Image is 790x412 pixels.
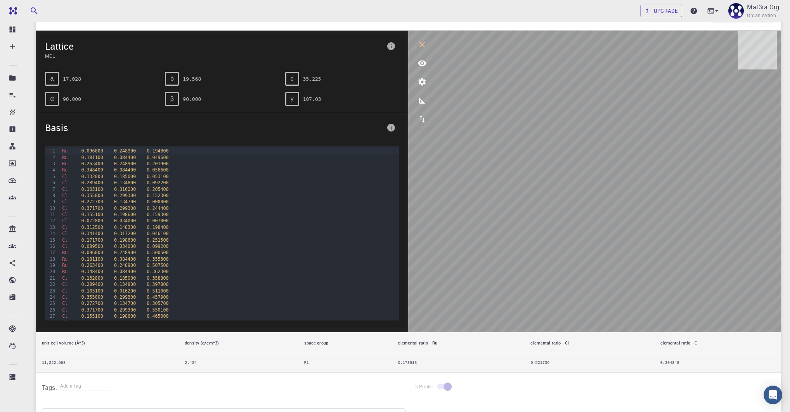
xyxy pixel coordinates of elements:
div: 5 [45,173,56,180]
span: α [50,95,54,102]
div: 27 [45,313,56,319]
span: Cl [62,237,68,243]
span: 0.348400 [81,269,103,274]
span: 0.244400 [147,206,168,211]
span: 0.103100 [81,288,103,294]
span: Cl [62,187,68,192]
th: unit cell volume (Å^3) [36,332,178,354]
span: 0.134800 [114,180,136,185]
th: elemental ratio - Ru [392,332,524,354]
div: 1 [45,148,56,154]
span: 0.312500 [81,225,103,230]
span: 0.299300 [114,193,136,198]
span: 0.034000 [114,218,136,223]
span: 0.263400 [81,161,103,166]
span: 0.205400 [147,187,168,192]
span: Support [16,5,44,12]
h6: Tags: [42,379,60,393]
span: 0.317200 [114,231,136,236]
pre: 90.000 [183,92,201,106]
div: 20 [45,268,56,275]
span: 0.099200 [147,244,168,249]
span: 0.046100 [147,231,168,236]
img: Mat3ra Org [728,3,744,19]
span: 0.148300 [114,225,136,230]
th: elemental ratio - C [654,332,781,354]
span: Cl [62,282,68,287]
span: Cl [62,275,68,281]
span: 0.248900 [114,250,136,255]
span: Is Public [414,383,433,390]
div: 24 [45,294,56,300]
span: 0.132000 [81,174,103,179]
td: P1 [298,354,392,372]
span: 0.159300 [147,212,168,217]
pre: 107.03 [303,92,321,106]
span: 0.263400 [81,263,103,268]
span: 0.072800 [81,320,103,325]
span: 0.371700 [81,206,103,211]
span: 0.251500 [147,237,168,243]
span: Lattice [45,40,383,52]
span: 0.096000 [81,148,103,154]
div: 3 [45,161,56,167]
button: info [383,120,399,135]
span: 0.371700 [81,307,103,313]
span: 0.103100 [81,187,103,192]
pre: 35.225 [303,72,321,86]
span: Ru [62,250,68,255]
span: 0.134800 [114,282,136,287]
span: 0.299300 [114,307,136,313]
span: 0.299300 [114,206,136,211]
span: Cl [62,174,68,179]
span: Cl [62,206,68,211]
div: 10 [45,205,56,211]
pre: 19.568 [183,72,201,86]
span: 0.072800 [81,218,103,223]
div: 4 [45,167,56,173]
span: 0.007000 [147,218,168,223]
span: 0.289400 [81,282,103,287]
span: Cl [62,225,68,230]
th: density (g/cm^3) [178,332,298,354]
span: Ru [62,167,68,173]
span: MCL [45,52,383,59]
span: Cl [62,199,68,204]
span: 0.096000 [81,250,103,255]
div: 6 [45,180,56,186]
div: 21 [45,275,56,281]
p: Mat3ra Org [747,2,779,12]
span: Cl [62,218,68,223]
div: 28 [45,319,56,325]
span: 0.198600 [114,313,136,319]
td: 0.521739 [524,354,654,372]
div: 9 [45,199,56,205]
span: 0.198600 [114,237,136,243]
span: 0.152300 [147,193,168,198]
span: 0.355300 [147,256,168,262]
span: Cl [62,288,68,294]
span: 0.198600 [114,212,136,217]
span: 0.358800 [147,275,168,281]
span: 0.198400 [147,225,168,230]
span: 0.507500 [147,263,168,268]
span: Organisation [747,12,776,19]
span: Cl [62,294,68,300]
span: 0.181100 [81,155,103,160]
td: 0.304348 [654,354,781,372]
span: 0.034000 [114,244,136,249]
td: 0.173913 [392,354,524,372]
th: elemental ratio - Cl [524,332,654,354]
div: 14 [45,230,56,237]
span: 0.248900 [114,148,136,154]
span: 0.465000 [147,313,168,319]
div: 16 [45,243,56,249]
span: 0.000000 [147,199,168,204]
div: 7 [45,186,56,192]
div: 25 [45,300,56,306]
img: logo [6,7,17,15]
span: 0.084400 [114,256,136,262]
span: 0.355000 [81,294,103,300]
span: 0.312700 [147,320,168,325]
div: 11 [45,211,56,218]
